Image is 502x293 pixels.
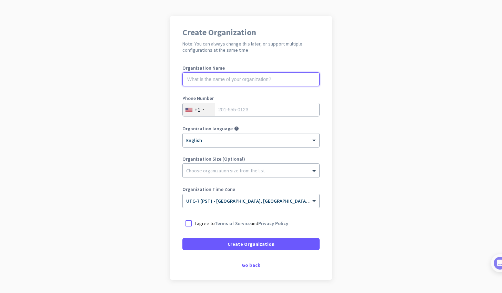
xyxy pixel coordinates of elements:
[182,126,233,131] label: Organization language
[182,187,320,192] label: Organization Time Zone
[194,106,200,113] div: +1
[182,156,320,161] label: Organization Size (Optional)
[182,72,320,86] input: What is the name of your organization?
[258,220,288,226] a: Privacy Policy
[182,96,320,101] label: Phone Number
[228,241,274,247] span: Create Organization
[182,28,320,37] h1: Create Organization
[182,103,320,117] input: 201-555-0123
[234,126,239,131] i: help
[195,220,288,227] p: I agree to and
[182,65,320,70] label: Organization Name
[182,238,320,250] button: Create Organization
[182,41,320,53] h2: Note: You can always change this later, or support multiple configurations at the same time
[182,263,320,267] div: Go back
[215,220,251,226] a: Terms of Service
